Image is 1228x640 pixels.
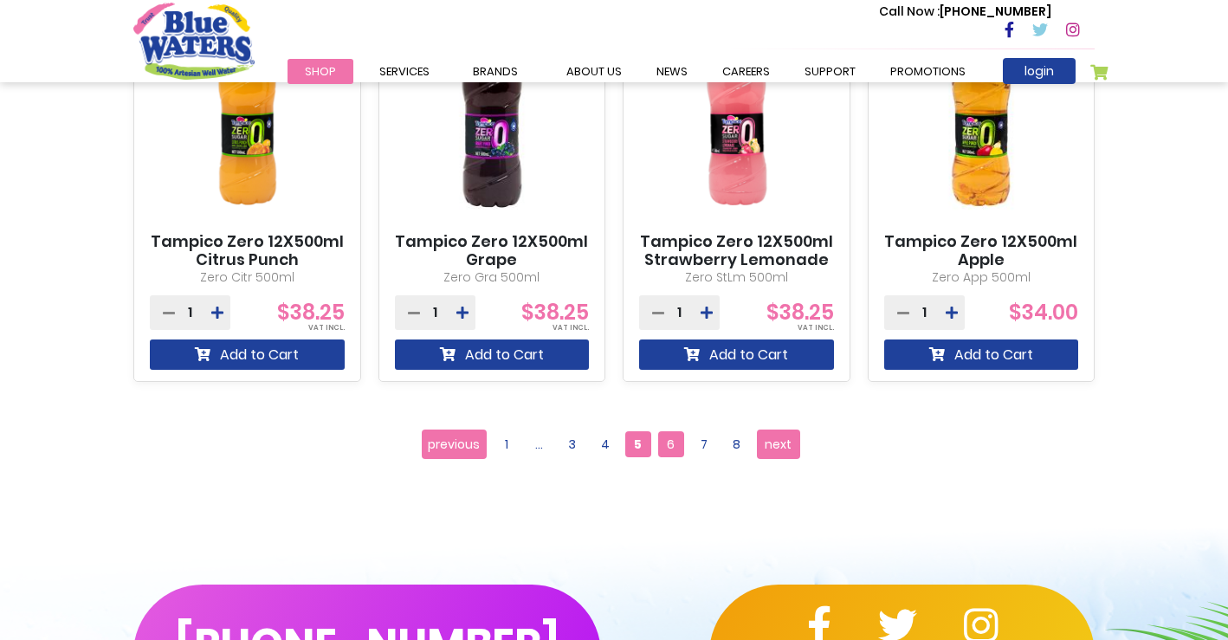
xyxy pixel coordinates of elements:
span: Brands [473,63,518,80]
a: about us [549,59,639,84]
span: $38.25 [521,298,589,326]
span: previous [428,431,480,457]
span: $38.25 [277,298,345,326]
a: 3 [559,431,585,457]
p: Zero Citr 500ml [150,268,345,287]
span: $38.25 [766,298,834,326]
a: login [1003,58,1076,84]
a: 6 [658,431,684,457]
a: ... [527,431,553,457]
span: Shop [305,63,336,80]
span: Services [379,63,430,80]
a: 8 [724,431,750,457]
a: 1 [494,431,520,457]
p: [PHONE_NUMBER] [879,3,1051,21]
button: Add to Cart [150,339,345,370]
a: Promotions [873,59,983,84]
a: support [787,59,873,84]
p: Zero StLm 500ml [639,268,834,287]
a: careers [705,59,787,84]
a: 7 [691,431,717,457]
span: next [765,431,792,457]
a: Tampico Zero 12X500ml Grape [395,232,590,269]
a: Tampico Zero 12X500ml Apple [884,232,1079,269]
a: store logo [133,3,255,79]
span: $34.00 [1009,298,1078,326]
a: next [757,430,800,459]
a: News [639,59,705,84]
button: Add to Cart [639,339,834,370]
a: Tampico Zero 12X500ml Strawberry Lemonade [639,232,834,269]
span: Call Now : [879,3,940,20]
p: Zero Gra 500ml [395,268,590,287]
button: Add to Cart [395,339,590,370]
a: Tampico Zero 12X500ml Citrus Punch [150,232,345,269]
a: 4 [592,431,618,457]
button: Add to Cart [884,339,1079,370]
p: Zero App 500ml [884,268,1079,287]
a: previous [422,430,487,459]
span: 5 [625,431,651,457]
